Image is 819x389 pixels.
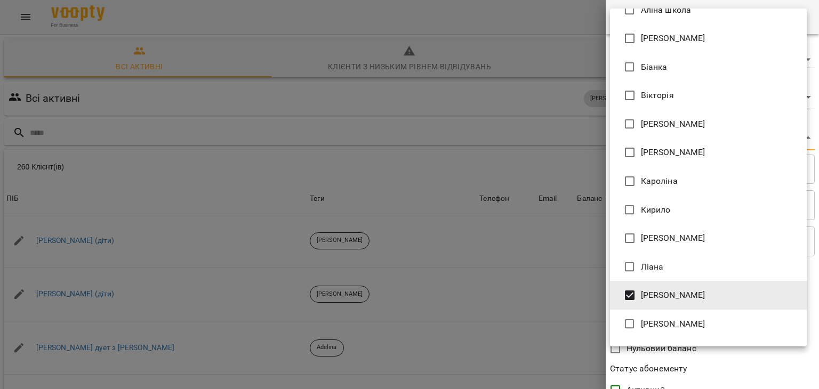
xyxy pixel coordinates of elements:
span: [PERSON_NAME] [641,289,705,302]
span: Біанка [641,61,668,74]
span: [PERSON_NAME] [641,232,705,245]
span: Аліна школа [641,4,692,17]
span: Вікторія [641,89,674,102]
span: Наталія німецька [641,346,712,359]
span: Ліана [641,261,664,273]
span: [PERSON_NAME] [641,318,705,330]
span: Кирило [641,204,671,216]
span: [PERSON_NAME] [641,32,705,45]
span: [PERSON_NAME] [641,118,705,131]
span: Кароліна [641,175,678,188]
span: [PERSON_NAME] [641,146,705,159]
